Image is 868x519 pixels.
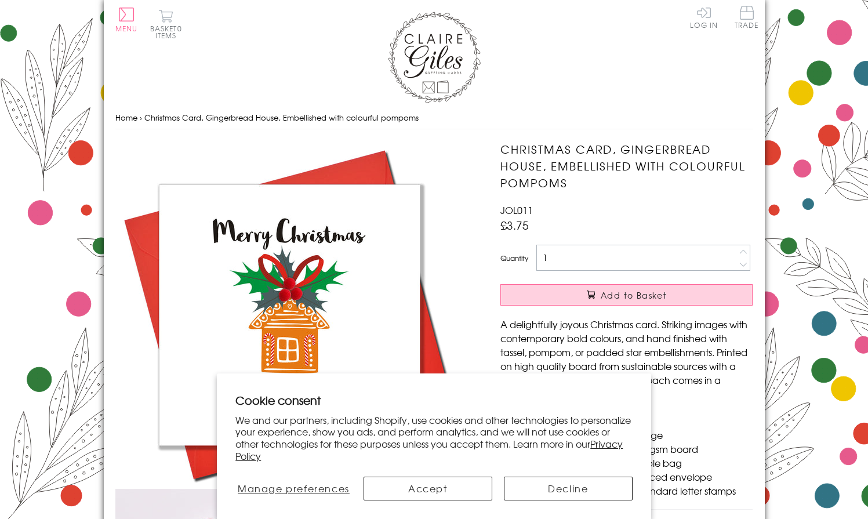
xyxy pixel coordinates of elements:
[235,437,623,463] a: Privacy Policy
[144,112,419,123] span: Christmas Card, Gingerbread House, Embellished with colourful pompoms
[500,141,753,191] h1: Christmas Card, Gingerbread House, Embellished with colourful pompoms
[115,112,137,123] a: Home
[115,141,463,489] img: Christmas Card, Gingerbread House, Embellished with colourful pompoms
[735,6,759,28] span: Trade
[690,6,718,28] a: Log In
[500,253,528,263] label: Quantity
[235,414,633,462] p: We and our partners, including Shopify, use cookies and other technologies to personalize your ex...
[150,9,182,39] button: Basket0 items
[504,477,633,500] button: Decline
[500,317,753,401] p: A delightfully joyous Christmas card. Striking images with contemporary bold colours, and hand fi...
[155,23,182,41] span: 0 items
[235,392,633,408] h2: Cookie consent
[115,8,138,32] button: Menu
[500,203,533,217] span: JOL011
[388,12,481,103] img: Claire Giles Greetings Cards
[115,106,753,130] nav: breadcrumbs
[500,217,529,233] span: £3.75
[601,289,667,301] span: Add to Basket
[140,112,142,123] span: ›
[115,23,138,34] span: Menu
[500,284,753,306] button: Add to Basket
[735,6,759,31] a: Trade
[238,481,350,495] span: Manage preferences
[235,477,351,500] button: Manage preferences
[364,477,492,500] button: Accept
